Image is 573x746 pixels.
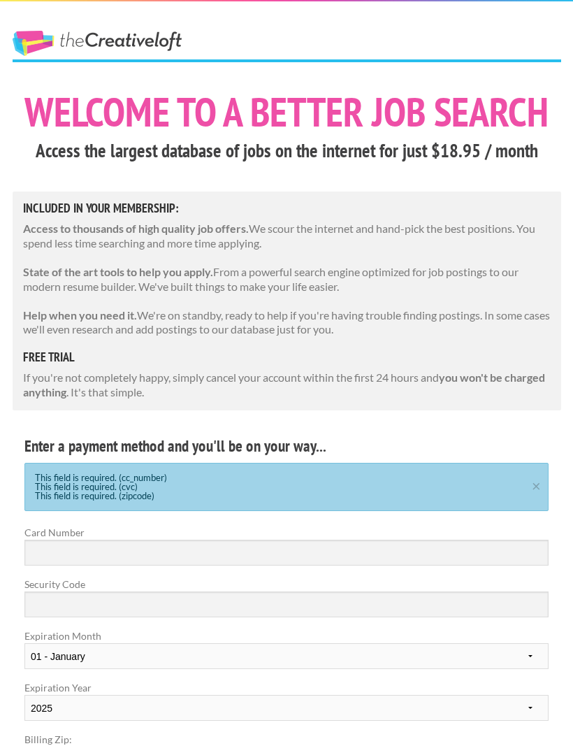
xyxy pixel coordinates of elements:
p: We scour the internet and hand-pick the best positions. You spend less time searching and more ti... [23,222,551,251]
strong: you won't be charged anything [23,371,545,399]
select: Expiration Year [24,695,549,721]
h1: Welcome to a better job search [13,92,561,132]
label: Security Code [24,577,549,591]
h5: free trial [23,351,551,364]
p: We're on standby, ready to help if you're having trouble finding postings. In some cases we'll ev... [23,308,551,338]
p: If you're not completely happy, simply cancel your account within the first 24 hours and . It's t... [23,371,551,400]
label: Card Number [24,525,549,540]
label: Expiration Month [24,629,549,680]
strong: Access to thousands of high quality job offers. [23,222,249,235]
div: This field is required. (cc_number) This field is required. (cvc) This field is required. (zipcode) [24,463,549,511]
select: Expiration Month [24,643,549,669]
label: Expiration Year [24,680,549,732]
a: The Creative Loft [13,31,182,56]
h3: Access the largest database of jobs on the internet for just $18.95 / month [13,138,561,164]
h5: Included in Your Membership: [23,202,551,215]
a: × [528,480,545,489]
strong: State of the art tools to help you apply. [23,265,213,278]
strong: Help when you need it. [23,308,137,322]
p: From a powerful search engine optimized for job postings to our modern resume builder. We've buil... [23,265,551,294]
h4: Enter a payment method and you'll be on your way... [24,435,549,457]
